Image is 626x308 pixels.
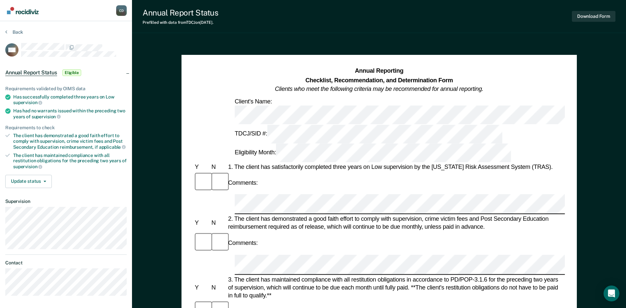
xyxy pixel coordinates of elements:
[5,125,127,131] div: Requirements to check
[13,153,127,170] div: The client has maintained compliance with all restitution obligations for the preceding two years of
[32,114,61,119] span: supervision
[233,125,503,143] div: TDCJ/SID #:
[143,8,218,18] div: Annual Report Status
[5,29,23,35] button: Back
[227,163,565,171] div: 1. The client has satisfactorily completed three years on Low supervision by the [US_STATE] Risk ...
[13,94,127,105] div: Has successfully completed three years on Low
[5,86,127,92] div: Requirements validated by OIMS data
[305,77,453,83] strong: Checklist, Recommendation, and Determination Form
[13,164,42,169] span: supervision
[604,286,619,301] div: Open Intercom Messenger
[99,144,126,150] span: applicable
[143,20,218,25] div: Prefilled with data from TDCJ on [DATE] .
[116,5,127,16] div: C D
[227,215,565,231] div: 2. The client has demonstrated a good faith effort to comply with supervision, crime victim fees ...
[5,199,127,204] dt: Supervision
[227,179,259,187] div: Comments:
[210,163,226,171] div: N
[7,7,39,14] img: Recidiviz
[116,5,127,16] button: Profile dropdown button
[227,275,565,299] div: 3. The client has maintained compliance with all restitution obligations in accordance to PD/POP-...
[233,143,512,162] div: Eligibility Month:
[193,163,210,171] div: Y
[193,284,210,291] div: Y
[275,86,483,92] em: Clients who meet the following criteria may be recommended for annual reporting.
[13,133,127,150] div: The client has demonstrated a good faith effort to comply with supervision, crime victim fees and...
[227,239,259,247] div: Comments:
[5,69,57,76] span: Annual Report Status
[193,219,210,227] div: Y
[13,100,42,105] span: supervision
[5,260,127,266] dt: Contact
[210,219,226,227] div: N
[210,284,226,291] div: N
[355,68,403,74] strong: Annual Reporting
[13,108,127,119] div: Has had no warrants issued within the preceding two years of
[5,175,52,188] button: Update status
[62,69,81,76] span: Eligible
[572,11,615,22] button: Download Form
